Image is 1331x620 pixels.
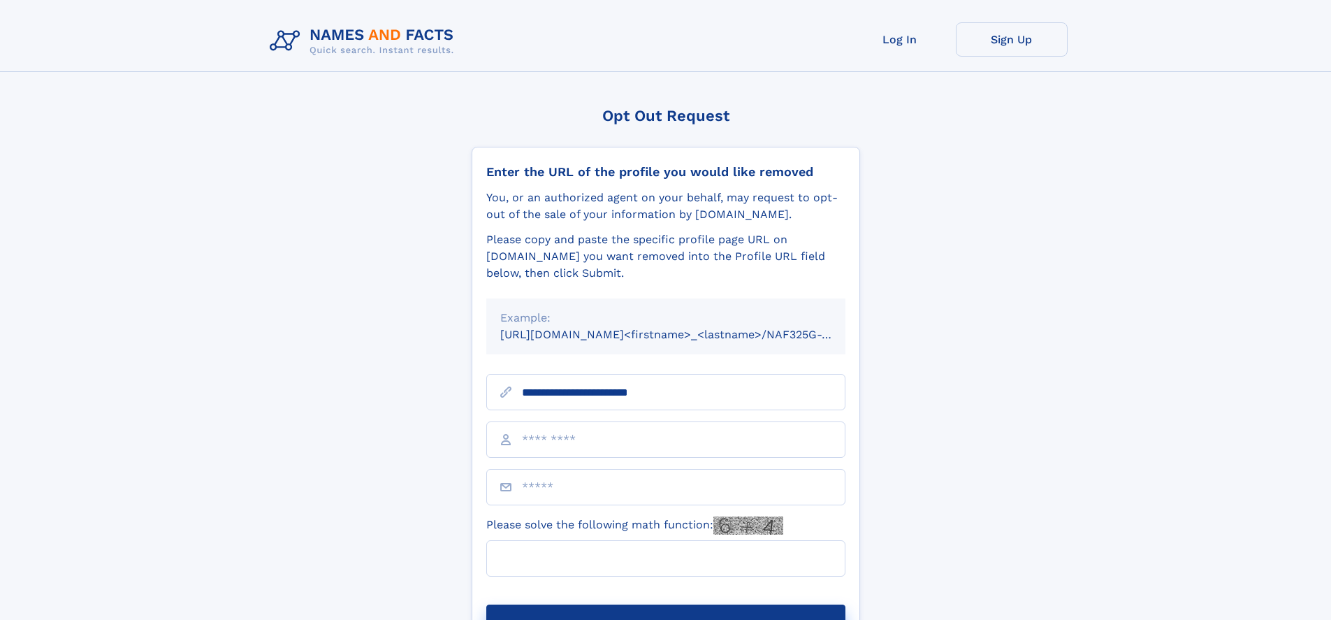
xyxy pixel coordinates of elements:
div: Example: [500,310,831,326]
img: Logo Names and Facts [264,22,465,60]
label: Please solve the following math function: [486,517,783,535]
div: Enter the URL of the profile you would like removed [486,164,845,180]
a: Log In [844,22,956,57]
div: Please copy and paste the specific profile page URL on [DOMAIN_NAME] you want removed into the Pr... [486,231,845,282]
div: Opt Out Request [472,107,860,124]
div: You, or an authorized agent on your behalf, may request to opt-out of the sale of your informatio... [486,189,845,223]
small: [URL][DOMAIN_NAME]<firstname>_<lastname>/NAF325G-xxxxxxxx [500,328,872,341]
a: Sign Up [956,22,1068,57]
